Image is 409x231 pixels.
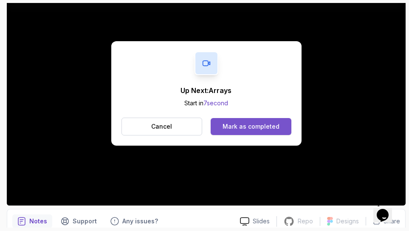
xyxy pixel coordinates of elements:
[181,85,232,96] p: Up Next: Arrays
[298,217,313,225] p: Repo
[211,118,291,135] button: Mark as completed
[373,197,401,223] iframe: chat widget
[253,217,270,225] p: Slides
[105,214,163,228] button: Feedback button
[121,118,203,135] button: Cancel
[203,99,228,107] span: 7 second
[233,217,276,226] a: Slides
[56,214,102,228] button: Support button
[73,217,97,225] p: Support
[151,122,172,131] p: Cancel
[336,217,359,225] p: Designs
[366,217,400,225] button: Share
[181,99,232,107] p: Start in
[29,217,47,225] p: Notes
[12,214,52,228] button: notes button
[122,217,158,225] p: Any issues?
[223,122,279,131] div: Mark as completed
